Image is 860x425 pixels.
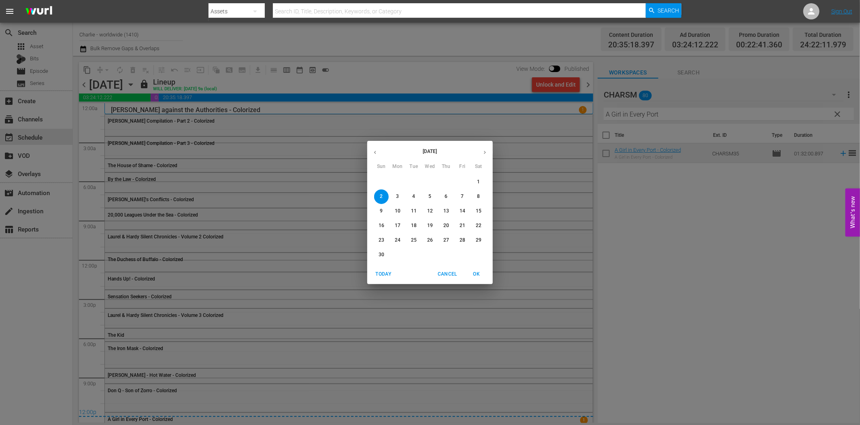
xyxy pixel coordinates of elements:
[423,219,437,233] button: 19
[471,233,486,248] button: 29
[455,163,470,171] span: Fri
[19,2,58,21] img: ans4CAIJ8jUAAAAAAAAAAAAAAAAAAAAAAAAgQb4GAAAAAAAAAAAAAAAAAAAAAAAAJMjXAAAAAAAAAAAAAAAAAAAAAAAAgAT5G...
[423,233,437,248] button: 26
[460,208,465,215] p: 14
[443,237,449,244] p: 27
[379,222,384,229] p: 16
[476,237,481,244] p: 29
[439,163,453,171] span: Thu
[374,233,389,248] button: 23
[439,189,453,204] button: 6
[390,204,405,219] button: 10
[471,189,486,204] button: 8
[423,163,437,171] span: Wed
[428,193,431,200] p: 5
[407,219,421,233] button: 18
[374,219,389,233] button: 16
[476,222,481,229] p: 22
[374,248,389,262] button: 30
[374,270,393,278] span: Today
[427,222,433,229] p: 19
[380,208,383,215] p: 9
[455,204,470,219] button: 14
[445,193,447,200] p: 6
[434,268,460,281] button: Cancel
[427,208,433,215] p: 12
[439,233,453,248] button: 27
[390,219,405,233] button: 17
[455,189,470,204] button: 7
[380,193,383,200] p: 2
[374,163,389,171] span: Sun
[427,237,433,244] p: 26
[407,233,421,248] button: 25
[383,148,477,155] p: [DATE]
[374,204,389,219] button: 9
[407,189,421,204] button: 4
[476,208,481,215] p: 15
[412,193,415,200] p: 4
[455,219,470,233] button: 21
[438,270,457,278] span: Cancel
[460,222,465,229] p: 21
[370,268,396,281] button: Today
[460,237,465,244] p: 28
[411,237,417,244] p: 25
[411,208,417,215] p: 11
[395,237,400,244] p: 24
[395,222,400,229] p: 17
[831,8,852,15] a: Sign Out
[845,189,860,237] button: Open Feedback Widget
[439,219,453,233] button: 20
[477,178,480,185] p: 1
[477,193,480,200] p: 8
[471,204,486,219] button: 15
[374,189,389,204] button: 2
[471,219,486,233] button: 22
[443,208,449,215] p: 13
[407,163,421,171] span: Tue
[439,204,453,219] button: 13
[461,193,464,200] p: 7
[379,251,384,258] p: 30
[471,163,486,171] span: Sat
[423,204,437,219] button: 12
[658,3,679,18] span: Search
[5,6,15,16] span: menu
[471,175,486,189] button: 1
[407,204,421,219] button: 11
[411,222,417,229] p: 18
[390,189,405,204] button: 3
[379,237,384,244] p: 23
[455,233,470,248] button: 28
[395,208,400,215] p: 10
[443,222,449,229] p: 20
[467,270,486,278] span: OK
[396,193,399,200] p: 3
[423,189,437,204] button: 5
[390,233,405,248] button: 24
[390,163,405,171] span: Mon
[464,268,490,281] button: OK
